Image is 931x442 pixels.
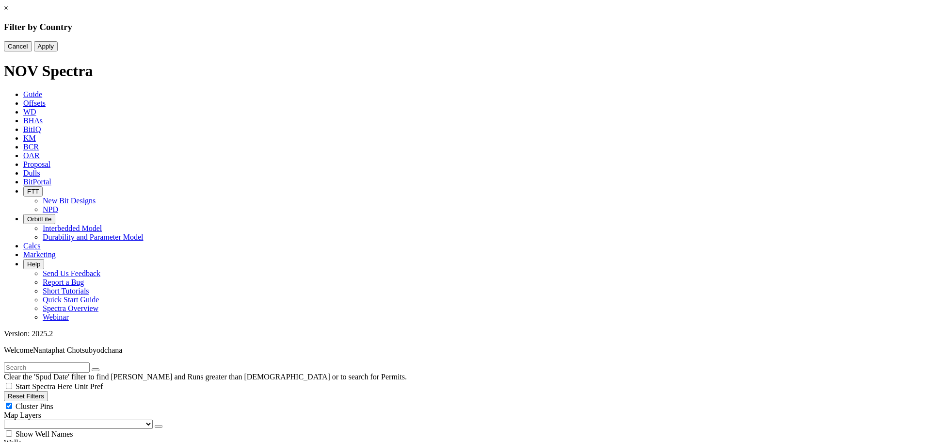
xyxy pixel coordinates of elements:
[23,90,42,98] span: Guide
[4,411,41,419] span: Map Layers
[4,391,48,401] button: Reset Filters
[16,402,53,410] span: Cluster Pins
[23,134,36,142] span: KM
[43,304,98,312] a: Spectra Overview
[4,41,32,51] button: Cancel
[23,108,36,116] span: WD
[23,169,40,177] span: Dulls
[23,151,40,160] span: OAR
[23,242,41,250] span: Calcs
[43,287,89,295] a: Short Tutorials
[27,188,39,195] span: FTT
[4,329,927,338] div: Version: 2025.2
[23,99,46,107] span: Offsets
[4,62,927,80] h1: NOV Spectra
[43,224,102,232] a: Interbedded Model
[27,215,51,223] span: OrbitLite
[16,430,73,438] span: Show Well Names
[23,250,56,259] span: Marketing
[23,143,39,151] span: BCR
[4,4,8,12] a: ×
[4,362,90,373] input: Search
[27,261,40,268] span: Help
[4,22,927,33] h3: Filter by Country
[16,382,72,391] span: Start Spectra Here
[43,269,100,278] a: Send Us Feedback
[43,233,144,241] a: Durability and Parameter Model
[23,178,51,186] span: BitPortal
[43,295,99,304] a: Quick Start Guide
[43,196,96,205] a: New Bit Designs
[43,278,84,286] a: Report a Bug
[4,346,927,355] p: Welcome
[34,41,58,51] button: Apply
[4,373,407,381] span: Clear the 'Spud Date' filter to find [PERSON_NAME] and Runs greater than [DEMOGRAPHIC_DATA] or to...
[23,116,43,125] span: BHAs
[33,346,122,354] span: Nantaphat Chotsubyodchana
[74,382,103,391] span: Unit Pref
[43,313,69,321] a: Webinar
[43,205,58,213] a: NPD
[23,160,50,168] span: Proposal
[23,125,41,133] span: BitIQ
